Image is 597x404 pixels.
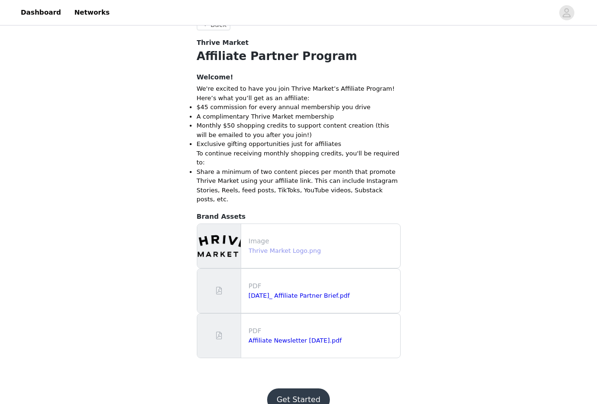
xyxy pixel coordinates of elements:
h4: Welcome! [197,72,401,82]
li: Monthly $50 shopping credits to support content creation (this will be emailed to you after you j... [197,121,401,139]
span: Thrive Market [197,38,249,48]
a: Affiliate Newsletter [DATE].pdf [249,337,342,344]
h1: Affiliate Partner Program [197,48,401,65]
h4: Brand Assets [197,212,401,222]
a: Dashboard [15,2,67,23]
p: To continue receiving monthly shopping credits, you'll be required to: [197,149,401,167]
li: $45 commission for every annual membership you drive [197,103,401,112]
img: file [197,224,241,268]
li: Exclusive gifting opportunities just for affiliates [197,139,401,149]
a: Thrive Market Logo.png [249,247,321,254]
a: [DATE]_ Affiliate Partner Brief.pdf [249,292,350,299]
li: Share a minimum of two content pieces per month that promote Thrive Market using your affiliate l... [197,167,401,204]
p: PDF [249,281,396,291]
p: PDF [249,326,396,336]
p: We're excited to have you join Thrive Market’s Affiliate Program! Here’s what you’ll get as an af... [197,84,401,103]
p: Image [249,236,396,246]
li: A complimentary Thrive Market membership [197,112,401,121]
a: Networks [68,2,115,23]
div: avatar [562,5,571,20]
